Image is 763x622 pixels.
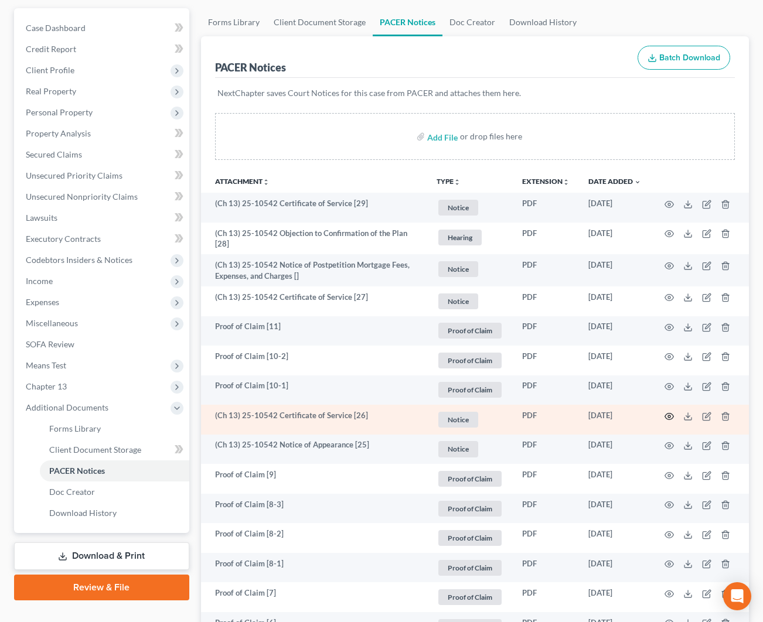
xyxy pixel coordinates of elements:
[513,464,579,494] td: PDF
[26,149,82,159] span: Secured Claims
[49,445,141,454] span: Client Document Storage
[438,200,478,216] span: Notice
[437,439,503,459] a: Notice
[522,177,570,186] a: Extensionunfold_more
[438,353,502,368] span: Proof of Claim
[579,193,650,223] td: [DATE]
[437,499,503,518] a: Proof of Claim
[201,254,428,286] td: (Ch 13) 25-10542 Notice of Postpetition Mortgage Fees, Expenses, and Charges []
[201,286,428,316] td: (Ch 13) 25-10542 Certificate of Service [27]
[437,380,503,399] a: Proof of Claim
[217,87,733,99] p: NextChapter saves Court Notices for this case from PACER and attaches them here.
[438,293,478,309] span: Notice
[579,254,650,286] td: [DATE]
[438,441,478,457] span: Notice
[26,297,59,307] span: Expenses
[26,276,53,286] span: Income
[438,530,502,546] span: Proof of Claim
[26,65,74,75] span: Client Profile
[40,503,189,524] a: Download History
[438,230,482,245] span: Hearing
[263,179,270,186] i: unfold_more
[201,582,428,612] td: Proof of Claim [7]
[201,435,428,464] td: (Ch 13) 25-10542 Notice of Appearance [25]
[16,165,189,186] a: Unsecured Priority Claims
[579,464,650,494] td: [DATE]
[373,8,442,36] a: PACER Notices
[16,123,189,144] a: Property Analysis
[437,228,503,247] a: Hearing
[437,198,503,217] a: Notice
[438,382,502,398] span: Proof of Claim
[215,177,270,186] a: Attachmentunfold_more
[437,259,503,279] a: Notice
[438,589,502,605] span: Proof of Claim
[26,107,93,117] span: Personal Property
[513,553,579,583] td: PDF
[437,528,503,548] a: Proof of Claim
[201,553,428,583] td: Proof of Claim [8-1]
[40,460,189,481] a: PACER Notices
[49,487,95,497] span: Doc Creator
[26,44,76,54] span: Credit Report
[513,223,579,255] td: PDF
[438,412,478,428] span: Notice
[579,582,650,612] td: [DATE]
[513,494,579,524] td: PDF
[579,435,650,464] td: [DATE]
[579,494,650,524] td: [DATE]
[40,439,189,460] a: Client Document Storage
[26,192,138,201] span: Unsecured Nonpriority Claims
[579,346,650,375] td: [DATE]
[201,405,428,435] td: (Ch 13) 25-10542 Certificate of Service [26]
[26,234,101,244] span: Executory Contracts
[201,8,267,36] a: Forms Library
[659,53,720,63] span: Batch Download
[16,18,189,39] a: Case Dashboard
[26,339,74,349] span: SOFA Review
[201,316,428,346] td: Proof of Claim [11]
[437,469,503,488] a: Proof of Claim
[513,316,579,346] td: PDF
[513,582,579,612] td: PDF
[26,23,86,33] span: Case Dashboard
[438,501,502,517] span: Proof of Claim
[16,186,189,207] a: Unsecured Nonpriority Claims
[513,286,579,316] td: PDF
[14,575,189,600] a: Review & File
[454,179,461,186] i: unfold_more
[579,553,650,583] td: [DATE]
[579,375,650,405] td: [DATE]
[16,334,189,355] a: SOFA Review
[579,286,650,316] td: [DATE]
[201,223,428,255] td: (Ch 13) 25-10542 Objection to Confirmation of the Plan [28]
[437,410,503,429] a: Notice
[26,170,122,180] span: Unsecured Priority Claims
[267,8,373,36] a: Client Document Storage
[579,316,650,346] td: [DATE]
[513,346,579,375] td: PDF
[26,128,91,138] span: Property Analysis
[460,131,522,142] div: or drop files here
[16,207,189,228] a: Lawsuits
[638,46,730,70] button: Batch Download
[437,351,503,370] a: Proof of Claim
[16,144,189,165] a: Secured Claims
[40,481,189,503] a: Doc Creator
[502,8,584,36] a: Download History
[579,523,650,553] td: [DATE]
[579,223,650,255] td: [DATE]
[513,405,579,435] td: PDF
[201,375,428,405] td: Proof of Claim [10-1]
[442,8,502,36] a: Doc Creator
[16,39,189,60] a: Credit Report
[40,418,189,439] a: Forms Library
[26,86,76,96] span: Real Property
[215,60,286,74] div: PACER Notices
[513,193,579,223] td: PDF
[579,405,650,435] td: [DATE]
[588,177,641,186] a: Date Added expand_more
[14,542,189,570] a: Download & Print
[26,360,66,370] span: Means Test
[513,523,579,553] td: PDF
